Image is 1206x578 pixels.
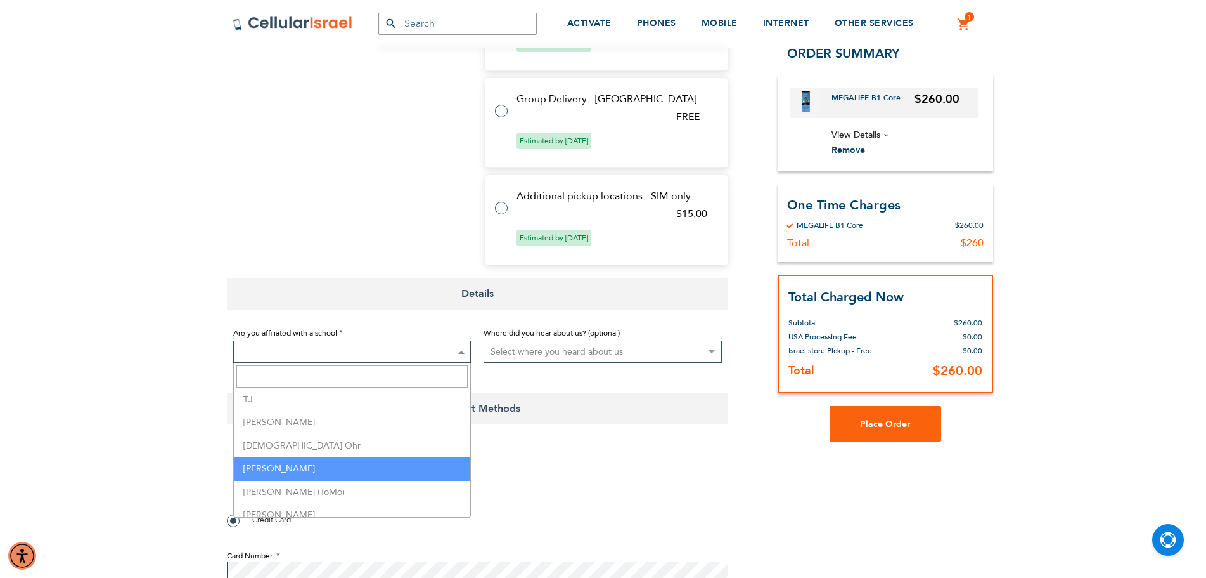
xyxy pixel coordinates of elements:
[802,90,811,112] img: MEGALIFE B1 Core
[676,110,700,124] span: FREE
[831,144,865,156] span: Remove
[234,457,471,481] li: [PERSON_NAME]
[955,220,984,230] div: $260.00
[227,278,728,310] span: Details
[637,17,676,29] span: PHONES
[787,196,984,213] h3: One Time Charges
[236,365,468,388] input: Search
[484,328,620,338] span: Where did you hear about us? (optional)
[963,332,982,342] span: $0.00
[227,393,728,424] span: Payment Methods
[516,93,712,105] td: Group Delivery - [GEOGRAPHIC_DATA]
[233,16,353,31] img: Cellular Israel Logo
[787,236,809,249] div: Total
[797,220,863,230] div: MEGALIFE B1 Core
[763,17,809,29] span: INTERNET
[567,17,612,29] span: ACTIVATE
[227,551,273,561] span: Card Number
[787,44,900,62] span: Order Summary
[788,332,857,342] span: USA Processing Fee
[831,92,910,112] a: MEGALIFE B1 Core
[788,346,872,356] span: Israel store Pickup - Free
[234,435,471,458] li: [DEMOGRAPHIC_DATA] Ohr
[516,190,712,202] td: Additional pickup locations - SIM only
[676,207,707,221] span: $15.00
[963,346,982,356] span: $0.00
[788,306,887,330] th: Subtotal
[961,236,984,249] div: $260
[8,542,36,570] div: Accessibility Menu
[252,515,291,525] span: Credit Card
[227,453,420,502] iframe: reCAPTCHA
[702,17,738,29] span: MOBILE
[967,12,972,22] span: 1
[860,417,910,430] span: Place Order
[516,230,591,246] span: Estimated by [DATE]
[234,388,471,412] li: TJ
[234,504,471,527] li: [PERSON_NAME]
[830,406,941,442] button: Place Order
[933,362,982,379] span: $260.00
[835,17,914,29] span: OTHER SERVICES
[234,481,471,504] li: [PERSON_NAME] (ToMo)
[914,91,959,107] span: $260.00
[234,411,471,435] li: [PERSON_NAME]
[233,328,337,338] span: Are you affiliated with a school
[516,133,591,149] span: Estimated by [DATE]
[957,17,971,32] a: 1
[788,288,904,305] strong: Total Charged Now
[378,13,537,35] input: Search
[954,318,982,328] span: $260.00
[788,363,814,379] strong: Total
[831,128,880,140] span: View Details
